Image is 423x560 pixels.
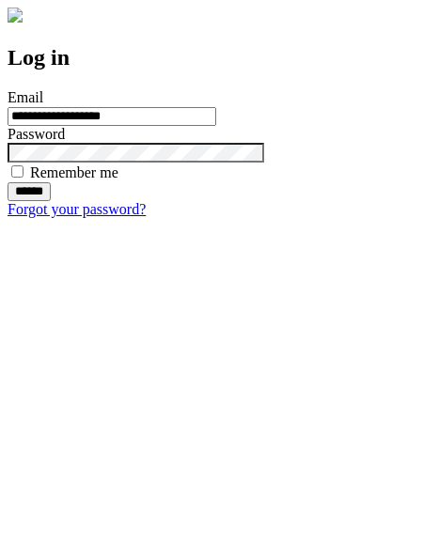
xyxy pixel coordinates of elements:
img: logo-4e3dc11c47720685a147b03b5a06dd966a58ff35d612b21f08c02c0306f2b779.png [8,8,23,23]
label: Remember me [30,164,118,180]
label: Email [8,89,43,105]
h2: Log in [8,45,415,70]
label: Password [8,126,65,142]
a: Forgot your password? [8,201,146,217]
